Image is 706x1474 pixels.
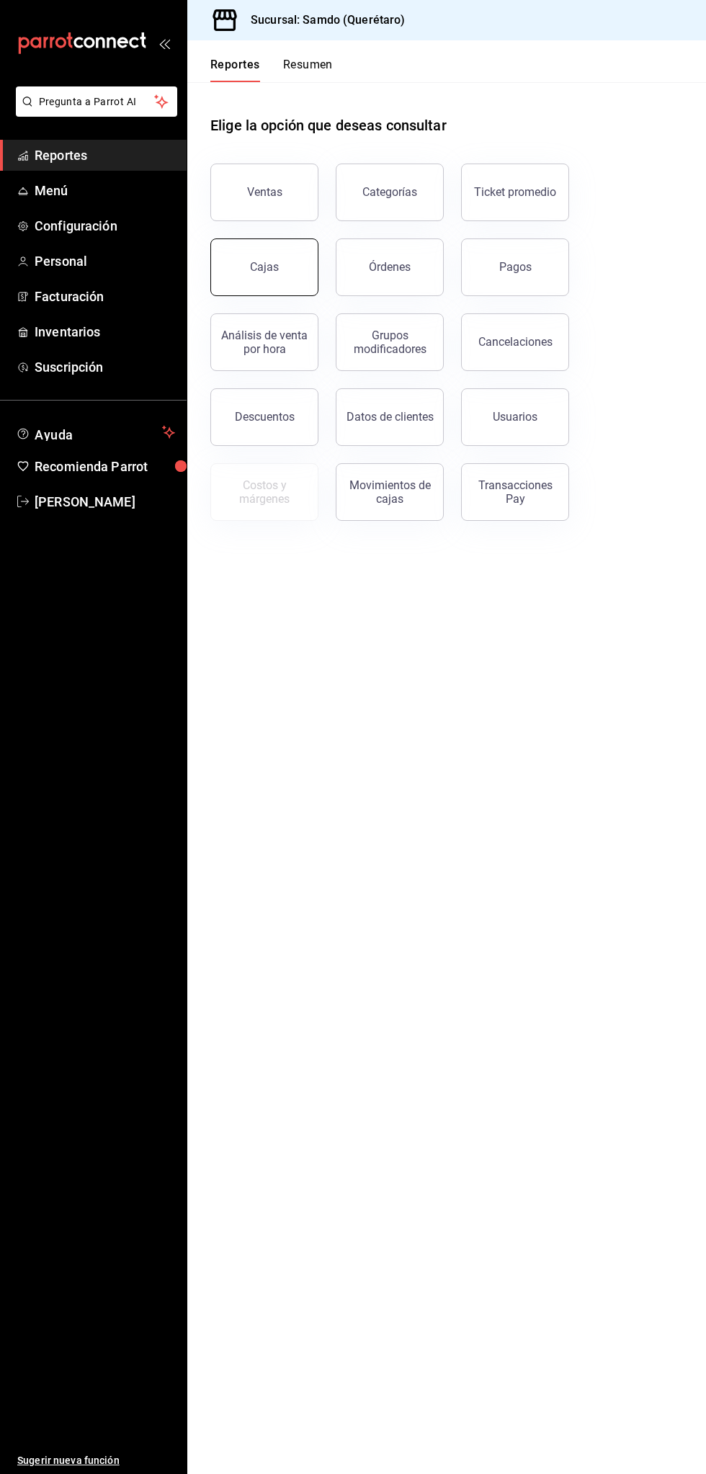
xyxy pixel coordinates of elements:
button: Movimientos de cajas [336,463,444,521]
div: Órdenes [369,260,411,274]
span: Reportes [35,146,175,165]
button: Descuentos [210,388,318,446]
span: Pregunta a Parrot AI [39,94,155,110]
a: Pregunta a Parrot AI [10,104,177,120]
div: Grupos modificadores [345,329,434,356]
button: Transacciones Pay [461,463,569,521]
div: Categorías [362,185,417,199]
span: Recomienda Parrot [35,457,175,476]
span: Configuración [35,216,175,236]
button: Pagos [461,238,569,296]
h1: Elige la opción que deseas consultar [210,115,447,136]
div: Costos y márgenes [220,478,309,506]
div: Pagos [499,260,532,274]
a: Cajas [210,238,318,296]
span: Ayuda [35,424,156,441]
button: Cancelaciones [461,313,569,371]
button: Categorías [336,164,444,221]
span: Inventarios [35,322,175,341]
span: Suscripción [35,357,175,377]
div: Cajas [250,259,280,276]
span: Sugerir nueva función [17,1453,175,1468]
button: Análisis de venta por hora [210,313,318,371]
div: Usuarios [493,410,537,424]
div: Ventas [247,185,282,199]
span: Menú [35,181,175,200]
div: Descuentos [235,410,295,424]
span: [PERSON_NAME] [35,492,175,512]
button: open_drawer_menu [158,37,170,49]
button: Datos de clientes [336,388,444,446]
button: Grupos modificadores [336,313,444,371]
button: Ticket promedio [461,164,569,221]
button: Pregunta a Parrot AI [16,86,177,117]
div: Transacciones Pay [470,478,560,506]
button: Contrata inventarios para ver este reporte [210,463,318,521]
div: Movimientos de cajas [345,478,434,506]
div: Ticket promedio [474,185,556,199]
button: Usuarios [461,388,569,446]
div: navigation tabs [210,58,333,82]
button: Ventas [210,164,318,221]
button: Resumen [283,58,333,82]
div: Cancelaciones [478,335,553,349]
span: Facturación [35,287,175,306]
h3: Sucursal: Samdo (Querétaro) [239,12,406,29]
button: Órdenes [336,238,444,296]
div: Datos de clientes [347,410,434,424]
div: Análisis de venta por hora [220,329,309,356]
button: Reportes [210,58,260,82]
span: Personal [35,251,175,271]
